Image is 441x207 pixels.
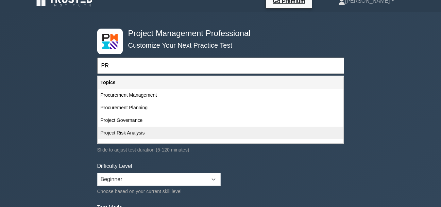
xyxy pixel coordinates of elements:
h4: Project Management Professional [125,29,311,38]
div: Topics [98,76,343,89]
div: Project Governance [98,114,343,127]
input: Start typing to filter on topic or concept... [97,58,344,74]
div: Procurement Planning [98,101,343,114]
div: Project Performance Management [98,139,343,152]
div: Project Risk Analysis [98,127,343,139]
div: Procurement Management [98,89,343,101]
div: Choose based on your current skill level [97,187,221,195]
label: Difficulty Level [97,162,132,170]
div: Slide to adjust test duration (5-120 minutes) [97,146,344,154]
